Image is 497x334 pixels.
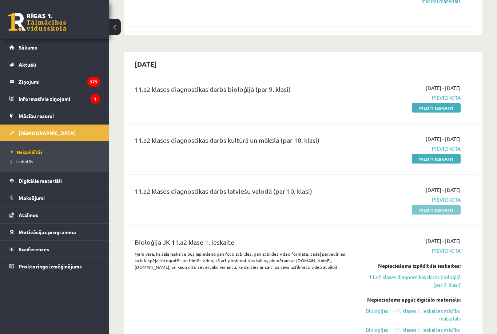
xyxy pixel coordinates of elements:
[11,158,33,164] span: Izlabotās
[359,247,461,255] span: Pievienota
[9,90,100,107] a: Informatīvie ziņojumi1
[11,149,102,155] a: Neizpildītās
[8,13,66,31] a: Rīgas 1. Tālmācības vidusskola
[127,55,164,72] h2: [DATE]
[135,186,348,200] div: 11.a2 klases diagnostikas darbs latviešu valodā (par 10. klasi)
[412,103,461,113] a: Pildīt ieskaiti
[412,154,461,164] a: Pildīt ieskaiti
[359,94,461,102] span: Pievienota
[9,189,100,206] a: Maksājumi
[11,158,102,165] a: Izlabotās
[87,77,100,87] i: 379
[19,177,62,184] span: Digitālie materiāli
[9,73,100,90] a: Ziņojumi379
[9,107,100,124] a: Mācību resursi
[11,149,43,155] span: Neizpildītās
[19,246,49,252] span: Konferences
[19,73,100,90] legend: Ziņojumi
[135,135,348,149] div: 11.a2 klases diagnostikas darbs kultūrā un mākslā (par 10. klasi)
[19,263,82,270] span: Proktoringa izmēģinājums
[9,56,100,73] a: Aktuāli
[19,229,76,235] span: Motivācijas programma
[359,196,461,204] span: Pievienota
[359,262,461,270] div: Nepieciešams izpildīt šīs ieskaites:
[135,84,348,98] div: 11.a2 klases diagnostikas darbs bioloģijā (par 9. klasi)
[426,84,461,92] span: [DATE] - [DATE]
[359,145,461,153] span: Pievienota
[9,241,100,258] a: Konferences
[90,94,100,104] i: 1
[9,125,100,141] a: [DEMOGRAPHIC_DATA]
[19,61,36,68] span: Aktuāli
[19,189,100,206] legend: Maksājumi
[9,39,100,56] a: Sākums
[135,251,348,270] p: Ņem vērā, ka šajā ieskaitē būs jāpievieno gan foto atbildes, gan atbildes video formātā, tādēļ pā...
[19,212,38,218] span: Atzīmes
[9,207,100,223] a: Atzīmes
[9,224,100,240] a: Motivācijas programma
[359,273,461,288] a: 11.a2 klases diagnostikas darbs bioloģijā (par 9. klasi)
[359,307,461,322] a: Bioloģijas I - 11. klases 1. ieskaites mācību materiāls
[359,296,461,303] div: Nepieciešams apgūt digitālo materiālu:
[19,44,37,51] span: Sākums
[19,130,76,136] span: [DEMOGRAPHIC_DATA]
[412,205,461,215] a: Pildīt ieskaiti
[9,258,100,275] a: Proktoringa izmēģinājums
[19,90,100,107] legend: Informatīvie ziņojumi
[426,186,461,194] span: [DATE] - [DATE]
[426,135,461,143] span: [DATE] - [DATE]
[19,113,54,119] span: Mācību resursi
[426,237,461,245] span: [DATE] - [DATE]
[9,172,100,189] a: Digitālie materiāli
[135,237,348,251] div: Bioloģija JK 11.a2 klase 1. ieskaite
